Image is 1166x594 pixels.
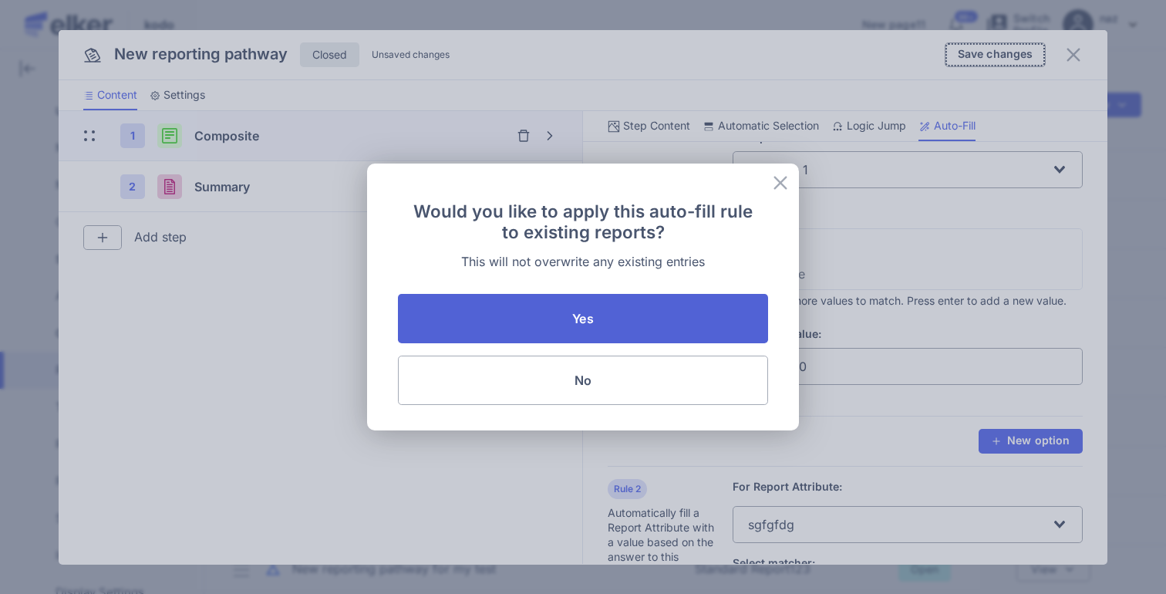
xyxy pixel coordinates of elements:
[398,255,768,269] p: This will not overwrite any existing entries
[572,312,593,325] span: Yes
[575,374,591,386] span: No
[398,356,768,405] button: No
[398,294,768,343] button: Yes
[410,201,756,242] h4: Would you like to apply this auto-fill rule to existing reports?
